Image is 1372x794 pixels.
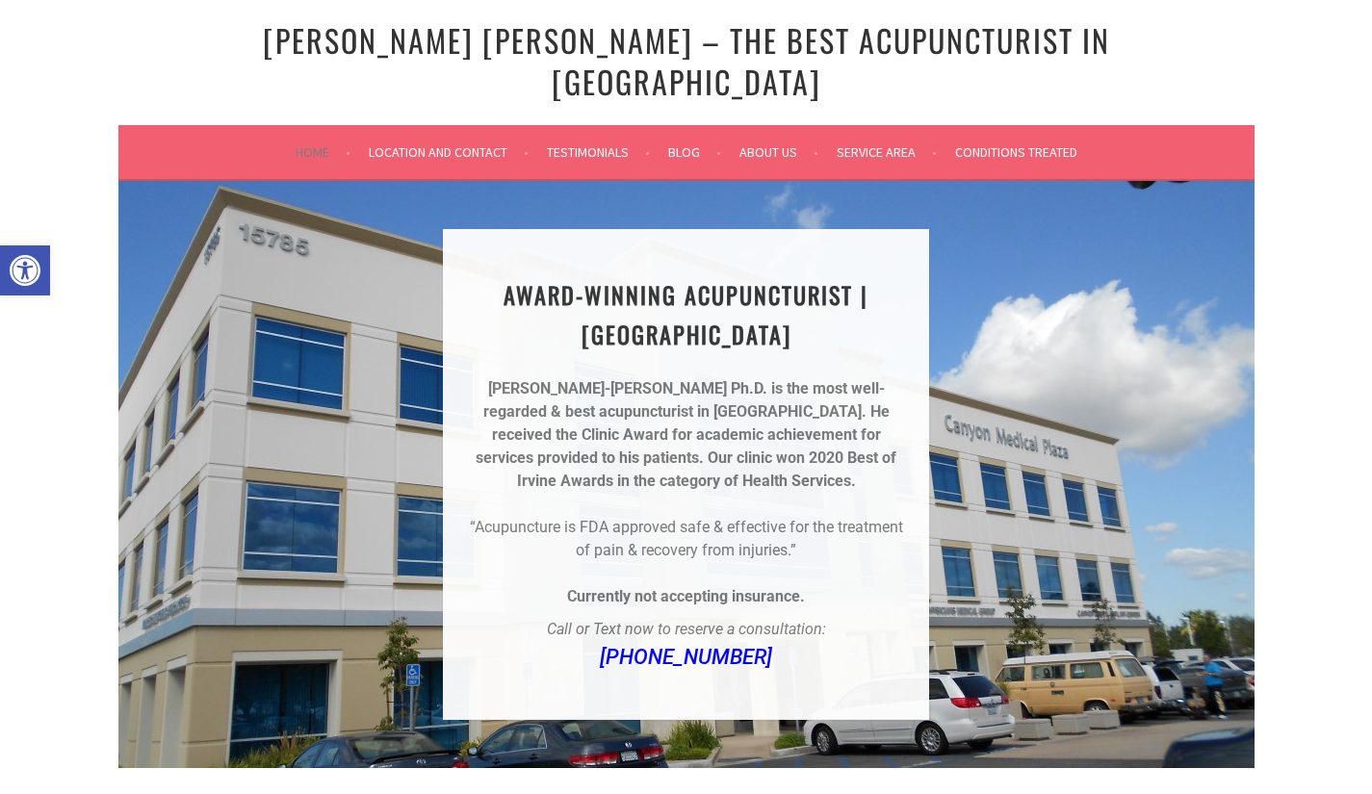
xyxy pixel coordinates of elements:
[955,141,1077,164] a: Conditions Treated
[296,141,350,164] a: Home
[263,17,1110,104] a: [PERSON_NAME] [PERSON_NAME] – The Best Acupuncturist In [GEOGRAPHIC_DATA]
[547,141,650,164] a: Testimonials
[739,141,818,164] a: About Us
[483,379,885,421] strong: [PERSON_NAME]-[PERSON_NAME] Ph.D. is the most well-regarded & best acupuncturist in [GEOGRAPHIC_D...
[567,587,805,605] strong: Currently not accepting insurance.
[547,620,826,638] em: Call or Text now to reserve a consultation:
[600,645,772,669] a: [PHONE_NUMBER]
[466,275,906,354] h1: AWARD-WINNING ACUPUNCTURIST | [GEOGRAPHIC_DATA]
[668,141,721,164] a: Blog
[369,141,529,164] a: Location and Contact
[837,141,937,164] a: Service Area
[466,516,906,562] p: “Acupuncture is FDA approved safe & effective for the treatment of pain & recovery from injuries.”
